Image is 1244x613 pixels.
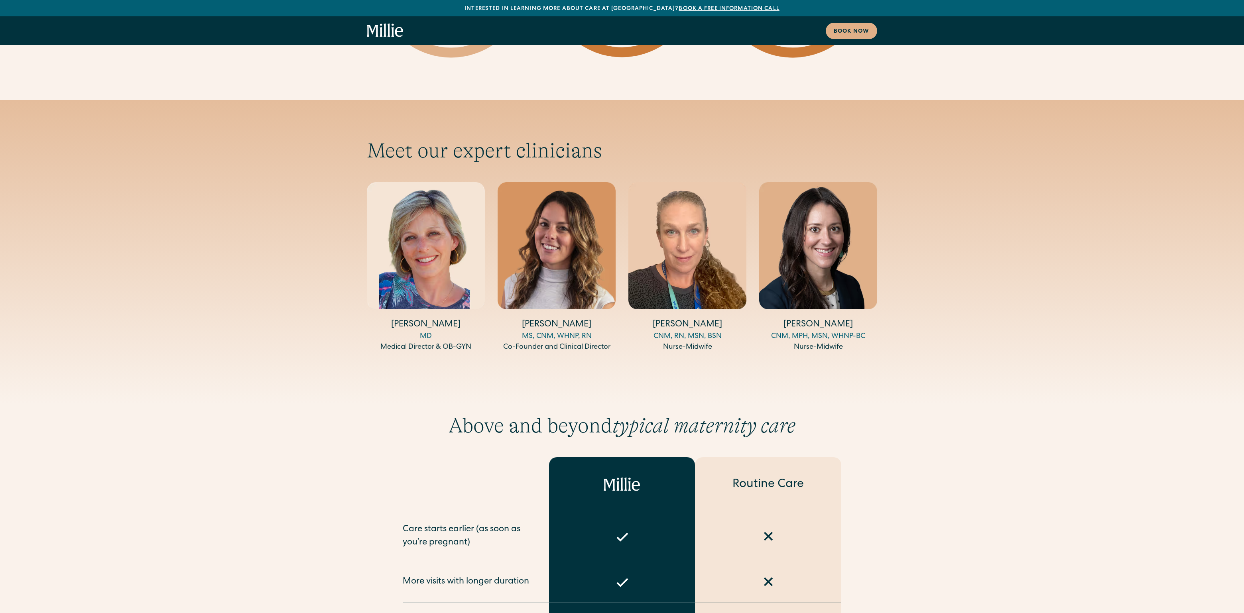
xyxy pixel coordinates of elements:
h4: [PERSON_NAME] [759,319,877,331]
a: Book a free information call [679,6,779,12]
div: Nurse-Midwife [759,342,877,353]
div: MS, CNM, WHNP, RN [498,331,616,342]
a: home [367,24,404,38]
div: Nurse-Midwife [628,342,746,353]
h4: [PERSON_NAME] [367,319,485,331]
div: 4 / 4 [759,182,877,353]
h2: Above and beyond [367,413,877,438]
div: CNM, MPH, MSN, WHNP-BC [759,331,877,342]
h4: [PERSON_NAME] [628,319,746,331]
a: Book now [826,23,877,39]
div: Care starts earlier (as soon as you’re pregnant) [403,523,539,550]
img: Millie logo [604,477,640,492]
h2: Meet our expert clinicians [367,138,877,163]
div: Routine Care [732,476,804,493]
em: typical maternity care [612,414,795,438]
div: More visits with longer duration [403,576,529,589]
div: CNM, RN, MSN, BSN [628,331,746,342]
div: 2 / 4 [498,182,616,353]
div: Medical Director & OB-GYN [367,342,485,353]
div: MD [367,331,485,342]
div: Co-Founder and Clinical Director [498,342,616,353]
div: 3 / 4 [628,182,746,353]
div: Book now [834,28,869,36]
div: 1 / 4 [367,182,485,353]
h4: [PERSON_NAME] [498,319,616,331]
